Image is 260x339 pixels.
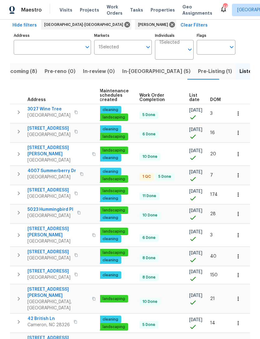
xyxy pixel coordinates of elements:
button: Hide filters [10,20,39,31]
span: Hide filters [12,22,37,29]
span: 8 Done [140,275,158,280]
span: 5 Done [140,322,158,327]
span: 40 [210,254,216,259]
span: 16 [210,131,215,135]
span: cleaning [100,107,121,113]
span: [STREET_ADDRESS] [27,249,70,255]
button: Open [144,43,152,51]
span: [GEOGRAPHIC_DATA]-[GEOGRAPHIC_DATA] [44,22,126,28]
span: 10 Done [140,299,160,304]
span: [PERSON_NAME] [138,22,171,28]
span: 8 Done [140,255,158,261]
span: [DATE] [189,293,202,298]
span: [DATE] [189,170,202,174]
span: 3027 Wine Tree [27,106,70,112]
span: landscaping [100,208,128,213]
button: Open [227,43,236,51]
span: 10 Done [140,154,160,159]
button: Open [83,43,92,51]
span: [STREET_ADDRESS][PERSON_NAME] [27,226,88,238]
span: [GEOGRAPHIC_DATA] [27,174,76,180]
span: cleaning [100,258,121,263]
span: [DATE] [189,149,202,153]
span: cleaning [100,155,121,161]
span: Upcoming (8) [3,67,37,76]
span: Maestro [21,7,42,13]
span: [DATE] [189,209,202,213]
span: Cameron, NC 28326 [27,322,70,328]
span: landscaping [100,324,128,330]
span: cleaning [100,127,121,132]
span: 6 Done [140,132,158,137]
span: [DATE] [189,318,202,322]
span: [STREET_ADDRESS] [27,268,70,274]
span: landscaping [100,115,128,120]
span: [DATE] [189,108,202,113]
span: 21 [210,297,215,301]
span: [GEOGRAPHIC_DATA] [27,193,70,200]
span: 11 Done [140,193,159,199]
span: landscaping [100,250,128,255]
span: cleaning [100,317,121,322]
span: [STREET_ADDRESS][PERSON_NAME] [27,286,88,299]
span: [DATE] [189,251,202,255]
span: Properties [151,7,175,13]
span: 10 Done [140,213,160,218]
span: Geo Assignments [182,4,212,16]
label: Address [14,34,91,37]
div: [PERSON_NAME] [135,20,176,30]
span: [STREET_ADDRESS][PERSON_NAME] [27,145,88,157]
span: landscaping [100,188,128,194]
span: cleaning [100,215,121,220]
span: 6 Done [140,235,158,240]
span: 20 [210,152,216,156]
span: [GEOGRAPHIC_DATA] [27,112,70,119]
span: DOM [210,98,221,102]
label: Markets [94,34,152,37]
span: [DATE] [189,128,202,132]
span: In-review (0) [83,67,115,76]
span: Maintenance schedules created [99,89,129,102]
span: Visits [60,7,72,13]
span: 4007 Summerberry Dr [27,168,76,174]
span: [GEOGRAPHIC_DATA] [27,238,88,245]
span: [STREET_ADDRESS] [27,125,70,132]
span: [DATE] [189,270,202,274]
span: Address [27,98,46,102]
span: landscaping [100,296,128,302]
span: 174 [210,192,218,197]
span: [GEOGRAPHIC_DATA], [GEOGRAPHIC_DATA] [27,299,88,311]
span: [GEOGRAPHIC_DATA] [27,132,70,138]
span: [GEOGRAPHIC_DATA] [27,255,70,261]
span: [DATE] [189,189,202,194]
span: Work Orders [107,4,123,16]
span: 3 [210,111,213,116]
span: 5 Done [140,112,158,118]
span: 3 [210,233,213,237]
span: cleaning [100,196,121,201]
span: [GEOGRAPHIC_DATA] [27,213,73,219]
span: Projects [80,7,99,13]
span: 14 [210,321,215,325]
span: Pre-reno (0) [45,67,75,76]
span: [GEOGRAPHIC_DATA] [27,274,70,281]
span: 1 QC [140,174,153,179]
span: 7 [210,173,213,177]
label: Flags [197,34,235,37]
span: cleaning [100,273,121,278]
span: 1 Selected [159,40,180,45]
span: cleaning [100,169,121,174]
span: Work Order Completion [139,93,179,102]
span: [GEOGRAPHIC_DATA] [27,157,88,163]
div: [GEOGRAPHIC_DATA]-[GEOGRAPHIC_DATA] [41,20,131,30]
span: List date [189,93,200,102]
span: [STREET_ADDRESS] [27,187,70,193]
span: landscaping [100,134,128,139]
span: Clear Filters [181,22,208,29]
label: Individuals [155,34,194,37]
span: landscaping [100,148,128,153]
span: 42 British Ln [27,316,70,322]
span: 5 Done [156,174,174,179]
button: Clear Filters [178,20,210,31]
span: 28 [210,212,216,216]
